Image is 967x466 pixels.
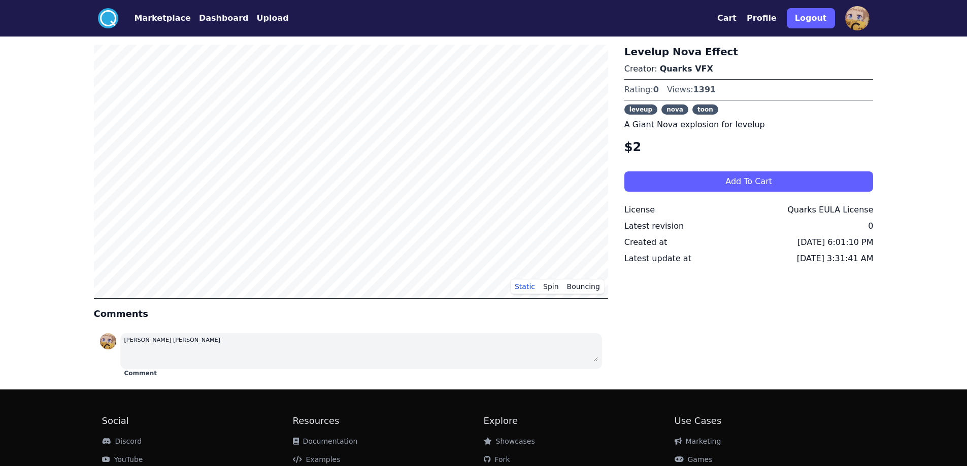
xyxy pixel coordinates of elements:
div: Created at [624,236,667,248]
h4: $2 [624,139,874,155]
p: A Giant Nova explosion for levelup [624,119,874,131]
button: Upload [256,12,288,24]
button: Comment [124,369,157,377]
h2: Use Cases [675,414,865,428]
small: [PERSON_NAME] [PERSON_NAME] [124,337,220,343]
a: Showcases [484,437,535,445]
div: [DATE] 3:31:41 AM [797,253,874,265]
span: toon [692,104,718,115]
button: Spin [539,279,563,294]
span: leveup [624,104,657,115]
button: Marketplace [135,12,191,24]
button: Logout [787,8,835,28]
p: Creator: [624,63,874,75]
a: Documentation [293,437,358,445]
button: Add To Cart [624,171,874,192]
img: profile [100,333,116,349]
a: Dashboard [191,12,249,24]
div: Quarks EULA License [787,204,873,216]
div: License [624,204,655,216]
a: Logout [787,4,835,32]
div: Latest update at [624,253,691,265]
a: Quarks VFX [660,64,713,74]
h3: Levelup Nova Effect [624,45,874,59]
h2: Explore [484,414,675,428]
a: Discord [102,437,142,445]
a: Games [675,455,713,463]
div: Views: [667,84,716,96]
a: Marketplace [118,12,191,24]
span: 0 [653,85,659,94]
h2: Social [102,414,293,428]
div: [DATE] 6:01:10 PM [797,236,873,248]
button: Cart [717,12,737,24]
h2: Resources [293,414,484,428]
div: 0 [868,220,873,232]
a: Upload [248,12,288,24]
div: Rating: [624,84,659,96]
img: profile [845,6,870,30]
div: Latest revision [624,220,684,232]
span: nova [661,104,688,115]
button: Bouncing [563,279,604,294]
button: Profile [747,12,777,24]
button: Static [511,279,539,294]
h4: Comments [94,307,608,321]
a: Fork [484,455,510,463]
span: 1391 [693,85,716,94]
a: YouTube [102,455,143,463]
a: Examples [293,455,341,463]
a: Marketing [675,437,721,445]
button: Dashboard [199,12,249,24]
